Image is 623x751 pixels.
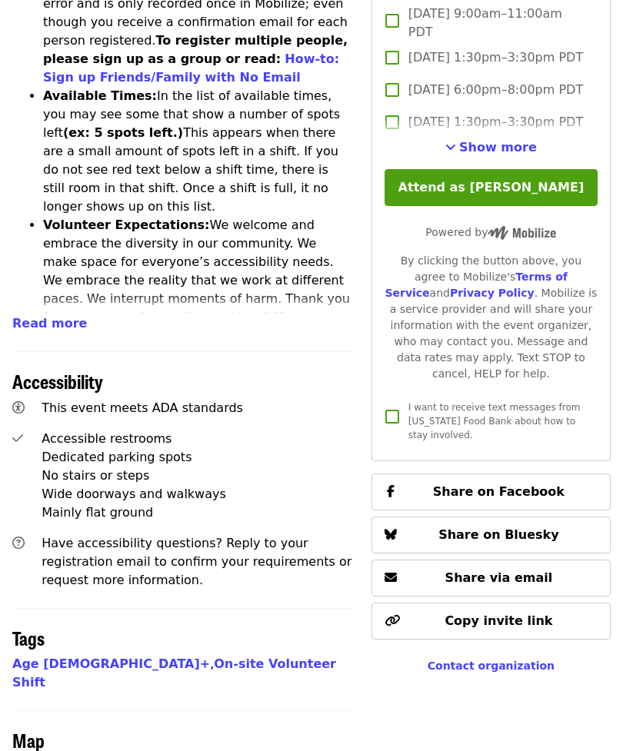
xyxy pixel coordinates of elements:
[371,603,611,640] button: Copy invite link
[42,430,353,449] div: Accessible restrooms
[385,170,598,207] button: Attend as [PERSON_NAME]
[42,486,353,504] div: Wide doorways and walkways
[428,660,555,673] a: Contact organization
[12,315,87,334] button: Read more
[43,34,348,67] strong: To register multiple people, please sign up as a group or read:
[12,317,87,331] span: Read more
[12,368,103,395] span: Accessibility
[12,432,23,447] i: check icon
[433,485,565,500] span: Share on Facebook
[385,271,568,300] a: Terms of Service
[408,114,583,132] span: [DATE] 1:30pm–3:30pm PDT
[445,139,537,158] button: See more timeslots
[459,141,537,155] span: Show more
[438,528,559,543] span: Share on Bluesky
[12,537,25,551] i: question-circle icon
[43,88,353,217] li: In the list of available times, you may see some that show a number of spots left This appears wh...
[12,657,336,690] a: On-site Volunteer Shift
[12,657,210,672] a: Age [DEMOGRAPHIC_DATA]+
[12,401,25,416] i: universal-access icon
[408,5,585,42] span: [DATE] 9:00am–11:00am PDT
[445,614,552,629] span: Copy invite link
[42,504,353,523] div: Mainly flat ground
[408,81,583,100] span: [DATE] 6:00pm–8:00pm PDT
[12,625,45,652] span: Tags
[450,287,535,300] a: Privacy Policy
[63,126,183,141] strong: (ex: 5 spots left.)
[445,571,553,586] span: Share via email
[43,89,157,104] strong: Available Times:
[42,401,243,416] span: This event meets ADA standards
[371,474,611,511] button: Share on Facebook
[408,403,581,441] span: I want to receive text messages from [US_STATE] Food Bank about how to stay involved.
[385,254,598,383] div: By clicking the button above, you agree to Mobilize's and . Mobilize is a service provider and wi...
[488,227,556,241] img: Powered by Mobilize
[425,227,556,239] span: Powered by
[42,537,351,588] span: Have accessibility questions? Reply to your registration email to confirm your requirements or re...
[43,52,339,85] a: How-to: Sign up Friends/Family with No Email
[12,657,214,672] span: ,
[42,467,353,486] div: No stairs or steps
[371,517,611,554] button: Share on Bluesky
[408,49,583,68] span: [DATE] 1:30pm–3:30pm PDT
[42,449,353,467] div: Dedicated parking spots
[371,560,611,597] button: Share via email
[43,218,210,233] strong: Volunteer Expectations:
[43,217,353,364] li: We welcome and embrace the diversity in our community. We make space for everyone’s accessibility...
